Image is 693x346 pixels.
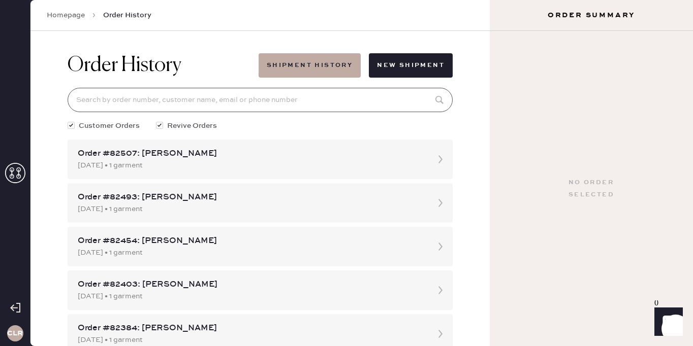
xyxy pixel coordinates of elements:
[645,300,688,344] iframe: Front Chat
[103,10,151,20] span: Order History
[78,148,424,160] div: Order #82507: [PERSON_NAME]
[78,160,424,171] div: [DATE] • 1 garment
[369,53,453,78] button: New Shipment
[78,279,424,291] div: Order #82403: [PERSON_NAME]
[78,191,424,203] div: Order #82493: [PERSON_NAME]
[68,53,181,78] h1: Order History
[78,334,424,345] div: [DATE] • 1 garment
[78,235,424,247] div: Order #82454: [PERSON_NAME]
[259,53,361,78] button: Shipment History
[490,10,693,20] h3: Order Summary
[167,120,217,131] span: Revive Orders
[78,322,424,334] div: Order #82384: [PERSON_NAME]
[79,120,140,131] span: Customer Orders
[78,203,424,215] div: [DATE] • 1 garment
[78,291,424,302] div: [DATE] • 1 garment
[7,330,23,337] h3: CLR
[47,10,85,20] a: Homepage
[68,88,453,112] input: Search by order number, customer name, email or phone number
[569,177,614,201] div: No order selected
[78,247,424,258] div: [DATE] • 1 garment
